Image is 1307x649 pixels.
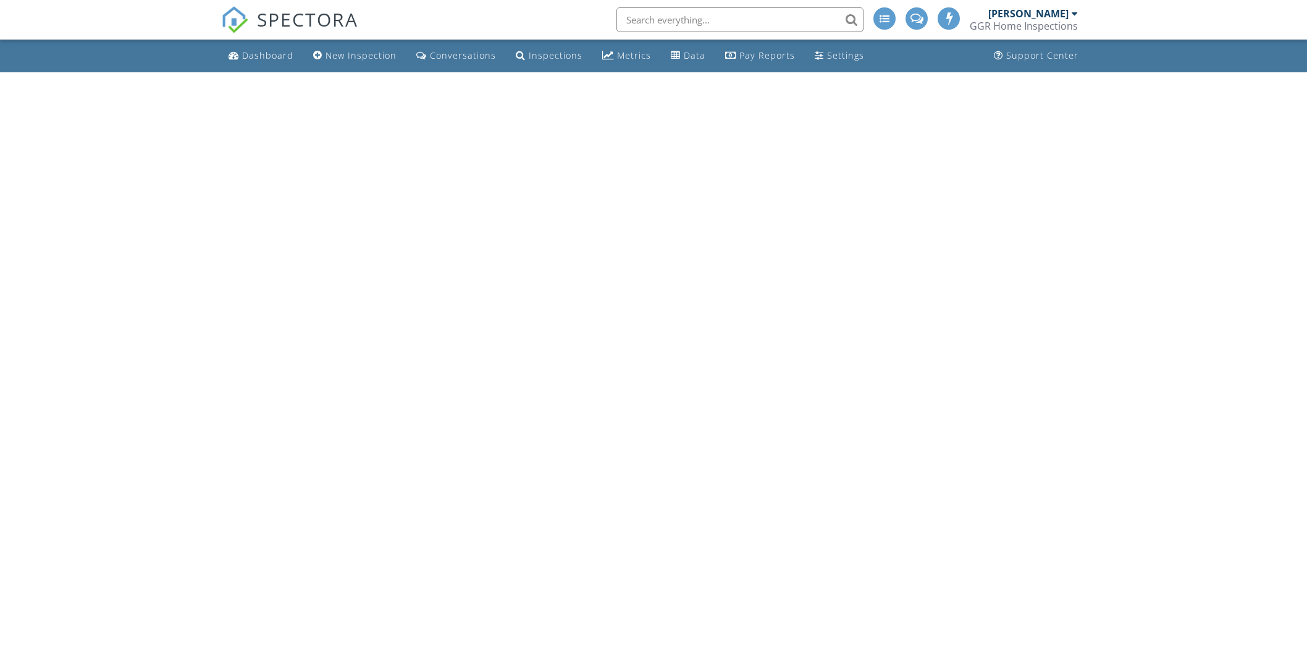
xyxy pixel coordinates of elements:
[684,49,705,61] div: Data
[511,45,587,67] a: Inspections
[242,49,293,61] div: Dashboard
[970,20,1078,32] div: GGR Home Inspections
[988,7,1069,20] div: [PERSON_NAME]
[221,17,358,43] a: SPECTORA
[411,45,501,67] a: Conversations
[810,45,869,67] a: Settings
[617,49,651,61] div: Metrics
[326,49,397,61] div: New Inspection
[720,45,800,67] a: Pay Reports
[224,45,298,67] a: Dashboard
[666,45,710,67] a: Data
[257,6,358,32] span: SPECTORA
[616,7,864,32] input: Search everything...
[827,49,864,61] div: Settings
[597,45,656,67] a: Metrics
[1006,49,1078,61] div: Support Center
[221,6,248,33] img: The Best Home Inspection Software - Spectora
[739,49,795,61] div: Pay Reports
[989,45,1083,67] a: Support Center
[430,49,496,61] div: Conversations
[529,49,582,61] div: Inspections
[308,45,401,67] a: New Inspection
